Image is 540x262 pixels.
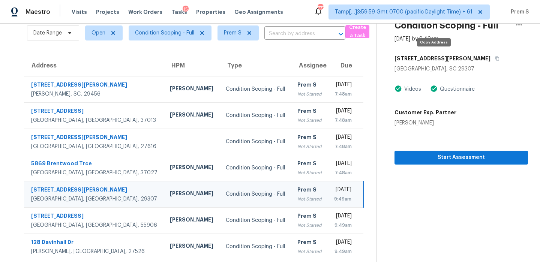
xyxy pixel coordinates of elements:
[264,28,324,40] input: Search by address
[183,6,189,13] div: 15
[394,109,456,116] h5: Customer Exp. Partner
[31,222,158,229] div: [GEOGRAPHIC_DATA], [GEOGRAPHIC_DATA], 55906
[334,212,352,222] div: [DATE]
[196,8,225,16] span: Properties
[394,151,528,165] button: Start Assessment
[334,143,352,150] div: 7:48am
[31,133,158,143] div: [STREET_ADDRESS][PERSON_NAME]
[226,164,285,172] div: Condition Scoping - Full
[226,112,285,119] div: Condition Scoping - Full
[31,81,158,90] div: [STREET_ADDRESS][PERSON_NAME]
[220,55,291,76] th: Type
[349,23,366,40] span: Create a Task
[334,133,352,143] div: [DATE]
[297,160,322,169] div: Prem S
[171,9,187,15] span: Tasks
[297,90,322,98] div: Not Started
[31,90,158,98] div: [PERSON_NAME], SC, 29456
[394,55,490,62] h5: [STREET_ADDRESS][PERSON_NAME]
[170,111,214,120] div: [PERSON_NAME]
[96,8,119,16] span: Projects
[334,186,351,195] div: [DATE]
[345,25,369,38] button: Create a Task
[297,212,322,222] div: Prem S
[25,8,50,16] span: Maestro
[297,238,322,248] div: Prem S
[31,238,158,248] div: 128 Davinhall Dr
[438,85,475,93] div: Questionnaire
[291,55,328,76] th: Assignee
[31,117,158,124] div: [GEOGRAPHIC_DATA], [GEOGRAPHIC_DATA], 37013
[334,117,352,124] div: 7:48am
[334,160,352,169] div: [DATE]
[24,55,164,76] th: Address
[226,243,285,250] div: Condition Scoping - Full
[128,8,162,16] span: Work Orders
[31,169,158,177] div: [GEOGRAPHIC_DATA], [GEOGRAPHIC_DATA], 37027
[394,85,402,93] img: Artifact Present Icon
[170,85,214,94] div: [PERSON_NAME]
[297,195,322,203] div: Not Started
[31,143,158,150] div: [GEOGRAPHIC_DATA], [GEOGRAPHIC_DATA], 27616
[297,117,322,124] div: Not Started
[334,107,352,117] div: [DATE]
[135,29,194,37] span: Condition Scoping - Full
[334,195,351,203] div: 9:49am
[297,133,322,143] div: Prem S
[164,55,220,76] th: HPM
[394,22,498,29] h2: Condition Scoping - Full
[402,85,421,93] div: Videos
[31,160,158,169] div: 5869 Brentwood Trce
[335,8,472,16] span: Tamp[…]3:59:59 Gmt 0700 (pacific Daylight Time) + 61
[297,186,322,195] div: Prem S
[226,138,285,145] div: Condition Scoping - Full
[394,119,456,127] div: [PERSON_NAME]
[318,4,323,12] div: 777
[334,238,352,248] div: [DATE]
[297,143,322,150] div: Not Started
[508,8,529,16] span: Prem S
[31,195,158,203] div: [GEOGRAPHIC_DATA], [GEOGRAPHIC_DATA], 29307
[170,163,214,173] div: [PERSON_NAME]
[334,169,352,177] div: 7:48am
[170,190,214,199] div: [PERSON_NAME]
[31,248,158,255] div: [PERSON_NAME], [GEOGRAPHIC_DATA], 27526
[394,35,439,43] div: [DATE] by 9:49am
[297,81,322,90] div: Prem S
[334,222,352,229] div: 9:49am
[297,169,322,177] div: Not Started
[297,222,322,229] div: Not Started
[334,90,352,98] div: 7:48am
[31,186,158,195] div: [STREET_ADDRESS][PERSON_NAME]
[328,55,363,76] th: Due
[334,248,352,255] div: 9:49am
[336,29,346,39] button: Open
[170,242,214,252] div: [PERSON_NAME]
[394,65,528,73] div: [GEOGRAPHIC_DATA], SC 29307
[72,8,87,16] span: Visits
[400,153,522,162] span: Start Assessment
[334,81,352,90] div: [DATE]
[226,85,285,93] div: Condition Scoping - Full
[170,216,214,225] div: [PERSON_NAME]
[234,8,283,16] span: Geo Assignments
[33,29,62,37] span: Date Range
[226,190,285,198] div: Condition Scoping - Full
[31,107,158,117] div: [STREET_ADDRESS]
[297,107,322,117] div: Prem S
[31,212,158,222] div: [STREET_ADDRESS]
[297,248,322,255] div: Not Started
[224,29,241,37] span: Prem S
[226,217,285,224] div: Condition Scoping - Full
[91,29,105,37] span: Open
[430,85,438,93] img: Artifact Present Icon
